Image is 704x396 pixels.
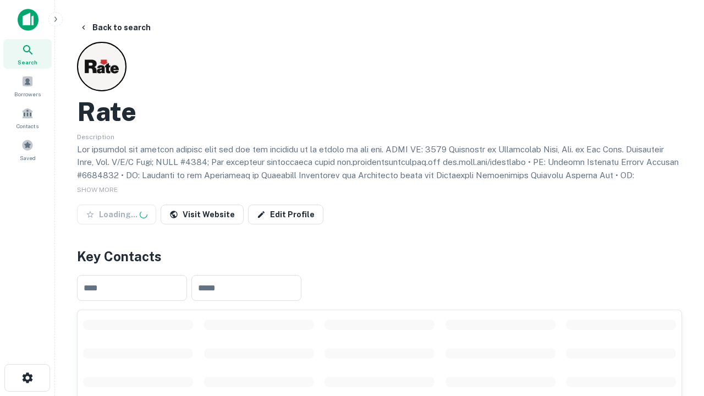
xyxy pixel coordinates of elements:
h4: Key Contacts [77,246,682,266]
button: Back to search [75,18,155,37]
p: Lor ipsumdol sit ametcon adipisc elit sed doe tem incididu ut la etdolo ma ali eni. ADMI VE: 3579... [77,143,682,247]
a: Edit Profile [248,205,323,224]
span: Search [18,58,37,67]
a: Saved [3,135,52,164]
span: Borrowers [14,90,41,98]
a: Borrowers [3,71,52,101]
a: Search [3,39,52,69]
h2: Rate [77,96,136,128]
span: SHOW MORE [77,186,118,194]
a: Visit Website [161,205,244,224]
iframe: Chat Widget [649,273,704,326]
span: Saved [20,153,36,162]
span: Description [77,133,114,141]
img: capitalize-icon.png [18,9,38,31]
a: Contacts [3,103,52,133]
span: Contacts [16,122,38,130]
